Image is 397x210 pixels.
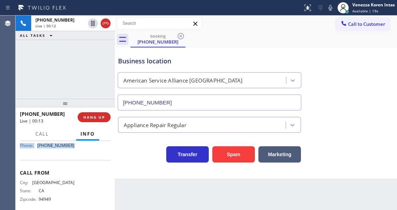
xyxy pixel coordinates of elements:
[166,146,209,163] button: Transfer
[20,188,39,193] span: State:
[348,21,385,27] span: Call to Customer
[78,112,111,122] button: HANG UP
[20,143,37,148] span: Phone:
[118,56,301,66] div: Business location
[20,169,111,176] span: Call From
[212,146,255,163] button: Spam
[20,110,65,117] span: [PHONE_NUMBER]
[117,18,201,29] input: Search
[20,197,39,202] span: Zipcode:
[124,121,186,129] div: Appliance Repair Regular
[123,76,243,85] div: American Service Alliance [GEOGRAPHIC_DATA]
[16,31,60,40] button: ALL TASKS
[35,131,49,137] span: Call
[31,127,53,141] button: Call
[35,23,56,28] span: Live | 00:12
[20,33,45,38] span: ALL TASKS
[336,17,390,31] button: Call to Customer
[325,3,335,13] button: Mute
[131,39,185,45] div: [PHONE_NUMBER]
[39,197,74,202] span: 94949
[20,118,43,124] span: Live | 00:13
[35,17,74,23] span: [PHONE_NUMBER]
[32,180,74,185] span: [GEOGRAPHIC_DATA]
[37,143,74,148] span: [PHONE_NUMBER]
[39,188,74,193] span: CA
[20,180,32,185] span: City:
[88,18,98,28] button: Hold Customer
[352,2,395,8] div: Venezza Koren Intas
[83,115,105,120] span: HANG UP
[118,95,301,110] input: Phone Number
[131,32,185,47] div: (415) 279-4535
[80,131,95,137] span: Info
[258,146,301,163] button: Marketing
[101,18,111,28] button: Hang up
[76,127,99,141] button: Info
[131,33,185,39] div: booking
[352,8,378,13] span: Available | 19s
